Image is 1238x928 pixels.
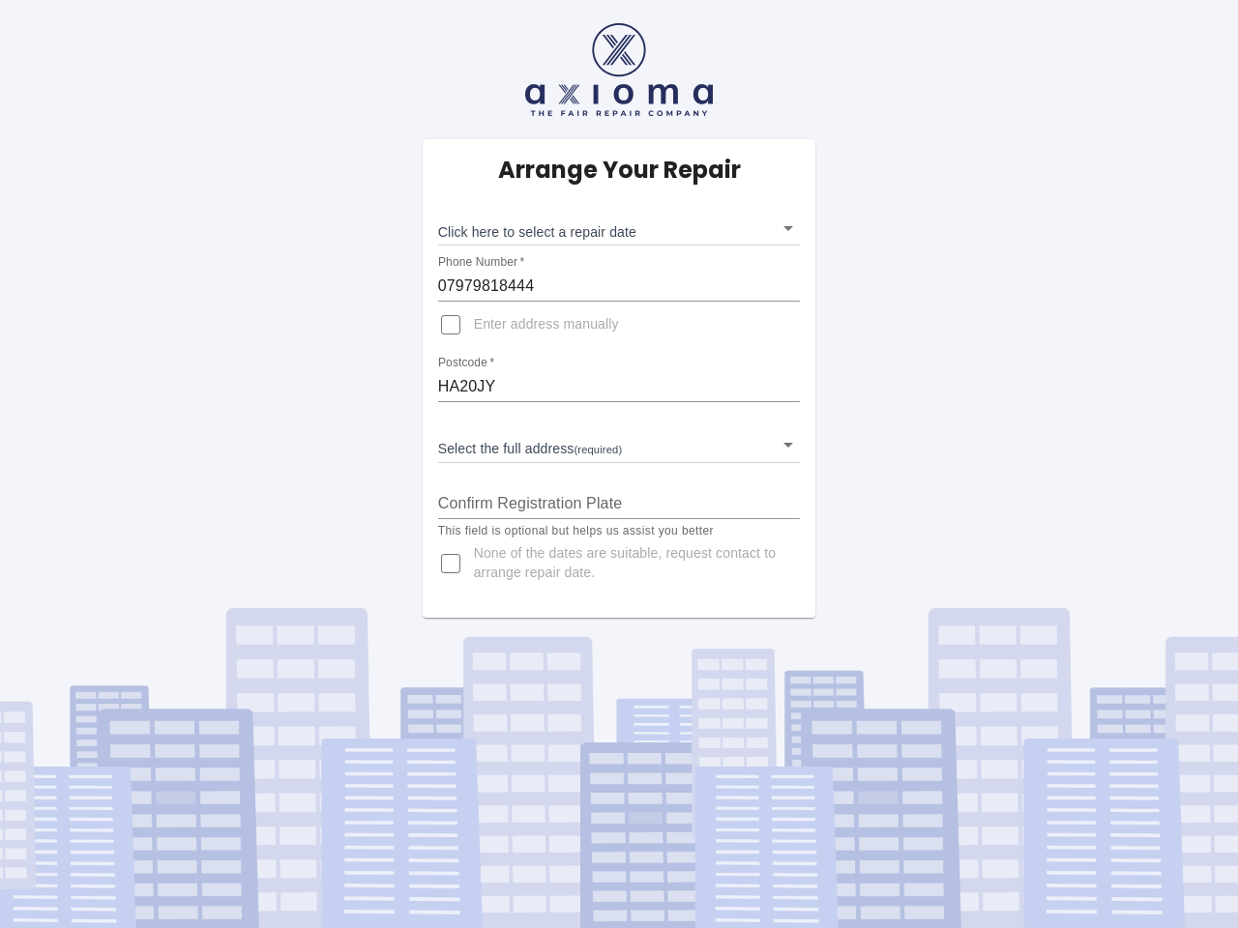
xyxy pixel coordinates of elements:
[498,155,741,186] h5: Arrange Your Repair
[525,23,713,116] img: axioma
[438,254,524,271] label: Phone Number
[438,355,494,371] label: Postcode
[438,522,801,541] p: This field is optional but helps us assist you better
[474,315,619,334] span: Enter address manually
[474,544,785,583] span: None of the dates are suitable, request contact to arrange repair date.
